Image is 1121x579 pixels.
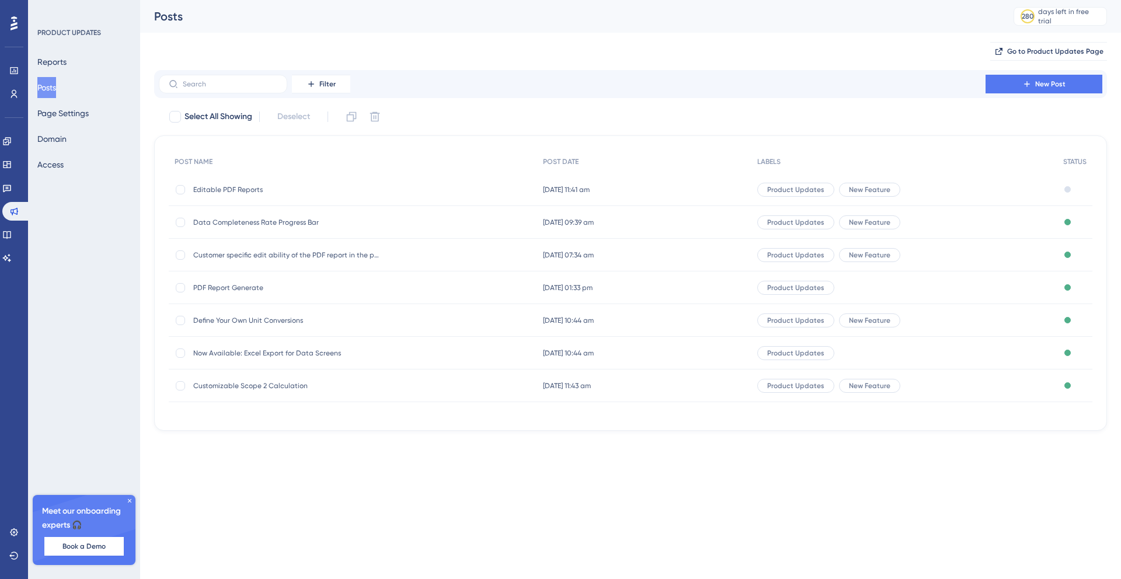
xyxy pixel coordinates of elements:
[767,316,824,325] span: Product Updates
[757,157,781,166] span: LABELS
[849,381,890,390] span: New Feature
[767,283,824,292] span: Product Updates
[543,316,594,325] span: [DATE] 10:44 am
[543,348,594,358] span: [DATE] 10:44 am
[37,154,64,175] button: Access
[62,542,106,551] span: Book a Demo
[175,157,213,166] span: POST NAME
[543,218,594,227] span: [DATE] 09:39 am
[849,316,890,325] span: New Feature
[986,75,1102,93] button: New Post
[1072,533,1107,568] iframe: UserGuiding AI Assistant Launcher
[42,504,126,532] span: Meet our onboarding experts 🎧
[319,79,336,89] span: Filter
[767,218,824,227] span: Product Updates
[767,381,824,390] span: Product Updates
[44,537,124,556] button: Book a Demo
[849,218,890,227] span: New Feature
[37,77,56,98] button: Posts
[193,283,380,292] span: PDF Report Generate
[193,185,380,194] span: Editable PDF Reports
[154,8,984,25] div: Posts
[193,250,380,260] span: Customer specific edit ability of the PDF report in the partner portal
[1063,157,1087,166] span: STATUS
[193,316,380,325] span: Define Your Own Unit Conversions
[277,110,310,124] span: Deselect
[849,250,890,260] span: New Feature
[1022,12,1034,21] div: 280
[267,106,321,127] button: Deselect
[543,283,593,292] span: [DATE] 01:33 pm
[292,75,350,93] button: Filter
[767,348,824,358] span: Product Updates
[183,80,277,88] input: Search
[990,42,1107,61] button: Go to Product Updates Page
[37,28,101,37] div: PRODUCT UPDATES
[543,185,590,194] span: [DATE] 11:41 am
[37,103,89,124] button: Page Settings
[193,381,380,390] span: Customizable Scope 2 Calculation
[543,250,594,260] span: [DATE] 07:34 am
[184,110,252,124] span: Select All Showing
[37,51,67,72] button: Reports
[849,185,890,194] span: New Feature
[1038,7,1103,26] div: days left in free trial
[543,157,579,166] span: POST DATE
[543,381,591,390] span: [DATE] 11:43 am
[767,250,824,260] span: Product Updates
[1035,79,1066,89] span: New Post
[767,185,824,194] span: Product Updates
[1007,47,1103,56] span: Go to Product Updates Page
[193,218,380,227] span: Data Completeness Rate Progress Bar
[193,348,380,358] span: Now Available: Excel Export for Data Screens
[37,128,67,149] button: Domain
